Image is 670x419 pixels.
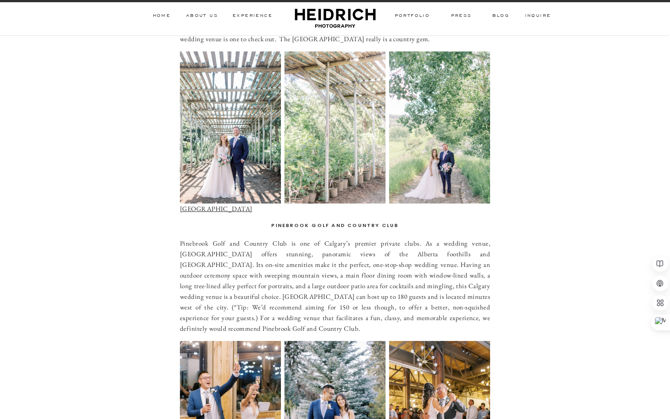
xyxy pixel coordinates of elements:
[180,221,490,230] h3: Pinebrook Golf and Country Club
[231,12,274,20] a: Experience
[180,238,490,334] p: Pinebrook Golf and Country Club is one of Calgary’s premier private clubs. As a wedding venue, [G...
[450,12,473,20] a: PRESS
[180,204,253,213] a: [GEOGRAPHIC_DATA]
[491,12,510,20] a: BLOG
[523,12,553,20] a: inquire
[394,12,431,20] a: PORTFOLIO
[152,12,171,20] a: HOME
[184,12,220,20] a: ABOUT Us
